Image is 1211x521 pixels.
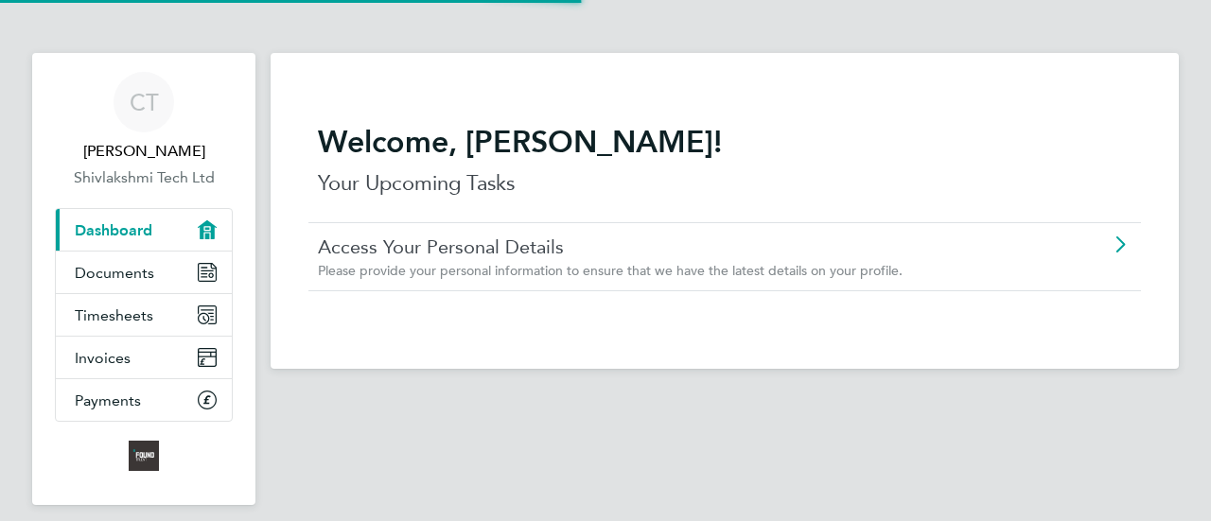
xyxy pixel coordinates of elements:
[75,221,152,239] span: Dashboard
[318,168,1132,199] p: Your Upcoming Tasks
[318,262,903,279] span: Please provide your personal information to ensure that we have the latest details on your profile.
[56,337,232,378] a: Invoices
[75,391,141,409] span: Payments
[318,123,1132,161] h2: Welcome, [PERSON_NAME]!
[75,264,154,282] span: Documents
[32,53,255,505] nav: Main navigation
[55,166,233,189] a: Shivlakshmi Tech Ltd
[56,209,232,251] a: Dashboard
[318,234,1025,259] a: Access Your Personal Details
[75,349,131,367] span: Invoices
[55,72,233,163] a: CT[PERSON_NAME]
[56,379,232,421] a: Payments
[130,90,159,114] span: CT
[55,441,233,471] a: Go to home page
[129,441,159,471] img: foundtalent-logo-retina.png
[75,306,153,324] span: Timesheets
[55,140,233,163] span: Charan Thotakura
[56,252,232,293] a: Documents
[56,294,232,336] a: Timesheets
